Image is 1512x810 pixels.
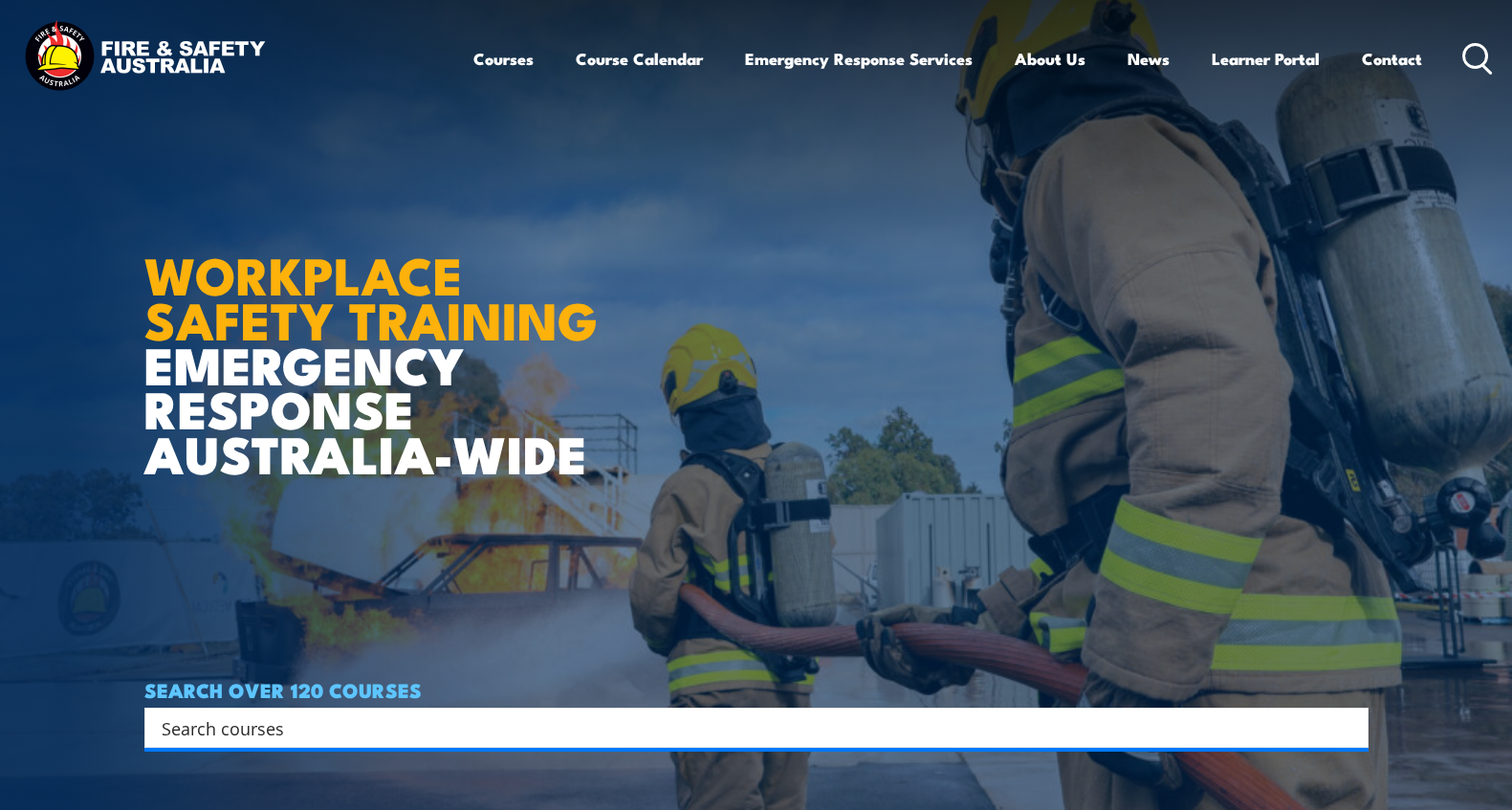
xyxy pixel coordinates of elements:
button: Search magnifier button [1335,714,1362,741]
input: Search input [162,713,1326,742]
a: Courses [473,33,534,84]
a: Emergency Response Services [745,33,973,84]
form: Search form [165,714,1330,741]
a: Contact [1362,33,1422,84]
strong: WORKPLACE SAFETY TRAINING [144,233,598,358]
a: Course Calendar [576,33,703,84]
a: Learner Portal [1212,33,1320,84]
h4: SEARCH OVER 120 COURSES [144,679,1369,700]
h1: EMERGENCY RESPONSE AUSTRALIA-WIDE [144,204,612,475]
a: About Us [1015,33,1085,84]
a: News [1128,33,1170,84]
